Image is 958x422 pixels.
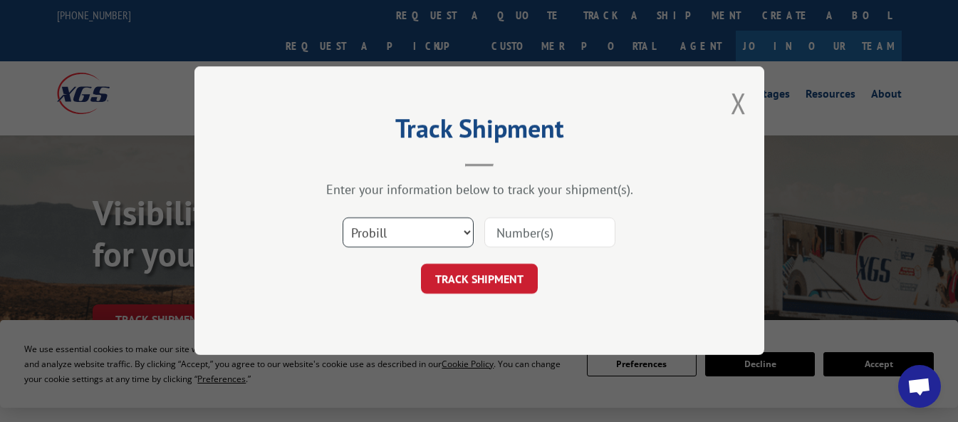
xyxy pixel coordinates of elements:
input: Number(s) [484,218,615,248]
button: TRACK SHIPMENT [421,264,538,294]
div: Enter your information below to track your shipment(s). [266,182,693,198]
button: Close modal [731,84,746,122]
h2: Track Shipment [266,118,693,145]
div: Open chat [898,365,941,408]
